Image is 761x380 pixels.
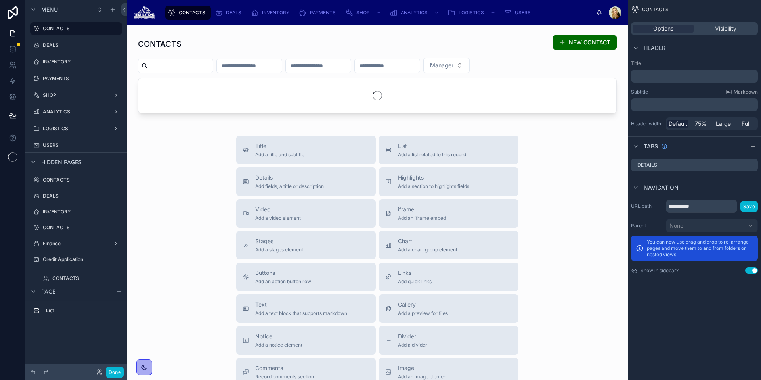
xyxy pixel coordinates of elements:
span: LOGISTICS [459,10,484,16]
span: SHOP [356,10,370,16]
span: Markdown [734,89,758,95]
label: List [46,307,119,314]
span: Add a list related to this record [398,152,466,158]
span: Highlights [398,174,469,182]
span: Add a text block that supports markdown [255,310,347,317]
a: SHOP [343,6,386,20]
span: Full [742,120,750,128]
a: CONTACTS [30,174,122,186]
button: DetailsAdd fields, a title or description [236,167,376,196]
a: ANALYTICS [30,106,122,118]
button: TextAdd a text block that supports markdown [236,294,376,323]
label: PAYMENTS [43,75,120,82]
a: DEALS [30,190,122,202]
span: INVENTORY [262,10,289,16]
button: TitleAdd a title and subtitle [236,136,376,164]
span: Notice [255,332,302,340]
button: StagesAdd a stages element [236,231,376,259]
label: CONTACTS [43,225,120,231]
label: LOGISTICS [43,125,109,132]
span: Header [644,44,665,52]
button: DividerAdd a divider [379,326,518,355]
button: Save [740,201,758,212]
button: ButtonsAdd an action button row [236,263,376,291]
span: Add fields, a title or description [255,183,324,190]
button: LinksAdd quick links [379,263,518,291]
span: None [669,222,683,230]
a: INVENTORY [30,56,122,68]
span: Tabs [644,142,658,150]
span: 75% [695,120,707,128]
span: Details [255,174,324,182]
a: USERS [501,6,536,20]
span: Page [41,288,55,296]
span: Add a chart group element [398,247,457,253]
span: Visibility [715,25,736,33]
span: Options [653,25,673,33]
span: Add an action button row [255,278,311,285]
span: Add a title and subtitle [255,152,304,158]
span: Chart [398,237,457,245]
label: ANALYTICS [43,109,109,115]
span: Divider [398,332,427,340]
label: CONTACTS [43,177,120,183]
label: CONTACTS [52,275,120,282]
span: Stages [255,237,303,245]
a: INVENTORY [30,205,122,218]
span: Add a preview for files [398,310,448,317]
span: Text [255,301,347,309]
div: scrollable content [161,4,596,21]
span: Title [255,142,304,150]
a: PAYMENTS [296,6,341,20]
label: INVENTORY [43,209,120,215]
a: ANALYTICS [387,6,444,20]
button: None [666,219,758,232]
span: ANALYTICS [401,10,428,16]
a: Credit Application [30,253,122,266]
span: Buttons [255,269,311,277]
a: CONTACTS [30,22,122,35]
a: CONTACTS [30,221,122,234]
label: Parent [631,223,663,229]
label: Header width [631,121,663,127]
a: CONTACTS [165,6,211,20]
span: Links [398,269,432,277]
span: Add an image element [398,374,448,380]
a: CONTACTS [40,272,122,285]
a: USERS [30,139,122,152]
label: DEALS [43,193,120,199]
span: Add a divider [398,342,427,348]
label: DEALS [43,42,120,48]
label: Subtitle [631,89,648,95]
span: Add quick links [398,278,432,285]
label: URL path [631,203,663,209]
label: CONTACTS [43,25,117,32]
button: ChartAdd a chart group element [379,231,518,259]
button: HighlightsAdd a section to highlights fields [379,167,518,196]
span: Gallery [398,301,448,309]
span: DEALS [226,10,241,16]
p: You can now use drag and drop to re-arrange pages and move them to and from folders or nested views [647,239,753,258]
span: Menu [41,6,58,13]
div: scrollable content [631,98,758,111]
a: SHOP [30,89,122,102]
label: Show in sidebar? [641,267,679,274]
button: ListAdd a list related to this record [379,136,518,164]
span: CONTACTS [642,6,669,13]
span: Default [669,120,687,128]
label: Title [631,60,758,67]
label: INVENTORY [43,59,120,65]
a: Finance [30,237,122,250]
button: iframeAdd an iframe embed [379,199,518,228]
div: scrollable content [631,70,758,83]
span: Image [398,364,448,372]
label: Details [637,162,657,168]
label: SHOP [43,92,109,98]
span: USERS [515,10,531,16]
button: GalleryAdd a preview for files [379,294,518,323]
span: Hidden pages [41,158,82,166]
label: Finance [43,240,109,247]
span: Record comments section [255,374,314,380]
a: LOGISTICS [445,6,500,20]
span: Comments [255,364,314,372]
